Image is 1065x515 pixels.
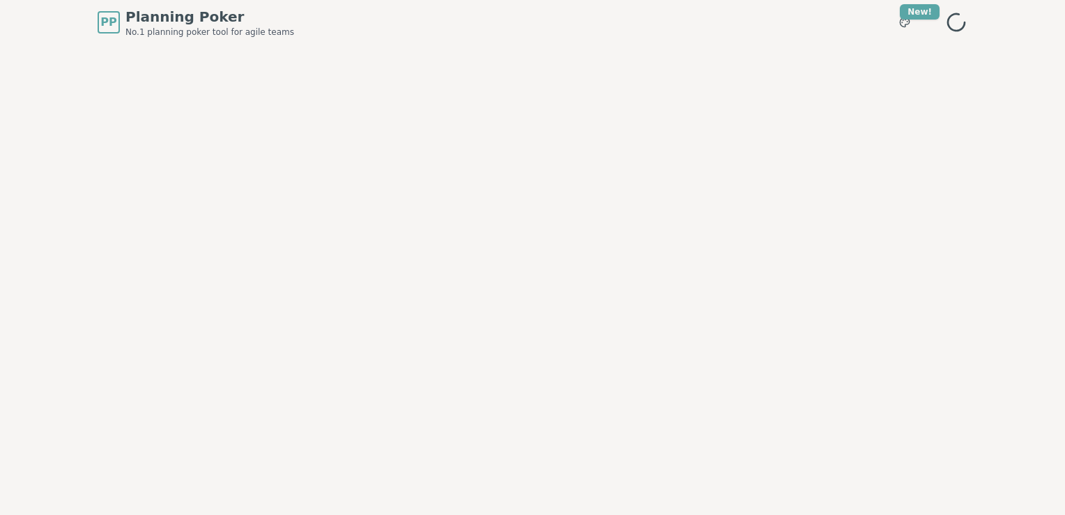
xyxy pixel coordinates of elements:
span: PP [100,14,116,31]
button: New! [892,10,917,35]
span: No.1 planning poker tool for agile teams [125,27,294,38]
a: PPPlanning PokerNo.1 planning poker tool for agile teams [98,7,294,38]
span: Planning Poker [125,7,294,27]
div: New! [900,4,940,20]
